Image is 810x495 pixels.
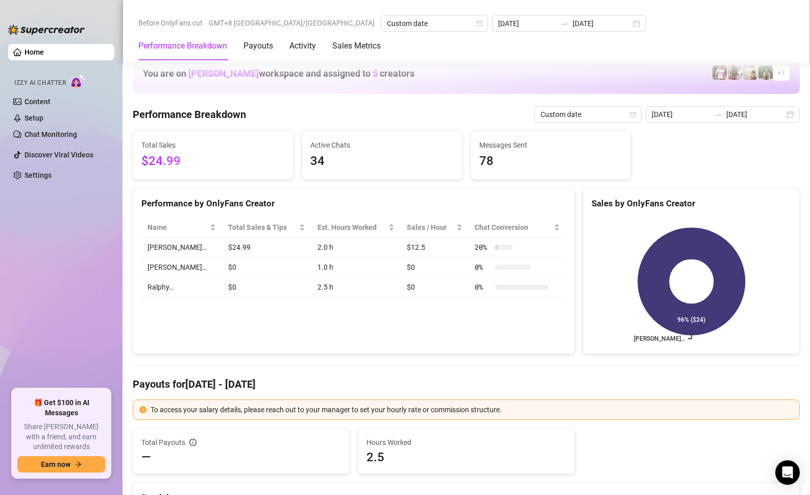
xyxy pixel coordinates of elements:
[573,18,631,29] input: End date
[133,107,246,122] h4: Performance Breakdown
[592,197,791,210] div: Sales by OnlyFans Creator
[714,110,722,119] span: to
[24,48,44,56] a: Home
[24,171,52,179] a: Settings
[401,257,469,277] td: $0
[311,257,401,277] td: 1.0 h
[24,130,77,138] a: Chat Monitoring
[17,456,105,473] button: Earn nowarrow-right
[714,110,722,119] span: swap-right
[652,109,710,120] input: Start date
[17,398,105,418] span: 🎁 Get $100 in AI Messages
[133,377,800,391] h4: Payouts for [DATE] - [DATE]
[151,404,793,415] div: To access your salary details, please reach out to your manager to set your hourly rate or commis...
[141,238,222,257] td: [PERSON_NAME]…
[310,152,454,171] span: 34
[560,19,569,28] span: to
[311,277,401,297] td: 2.5 h
[475,262,491,273] span: 0 %
[475,222,552,233] span: Chat Conversion
[387,16,482,31] span: Custom date
[41,460,70,468] span: Earn now
[24,114,43,122] a: Setup
[222,277,311,297] td: $0
[469,218,566,238] th: Chat Conversion
[141,449,151,465] span: —
[728,65,742,80] img: Nathaniel
[332,40,381,52] div: Sales Metrics
[141,139,285,151] span: Total Sales
[634,335,685,342] text: [PERSON_NAME]…
[366,437,566,448] span: Hours Worked
[373,68,378,79] span: 5
[141,257,222,277] td: [PERSON_NAME]…
[70,74,86,89] img: AI Chatter
[243,40,273,52] div: Payouts
[407,222,454,233] span: Sales / Hour
[24,98,51,106] a: Content
[560,19,569,28] span: swap-right
[366,449,566,465] span: 2.5
[475,281,491,293] span: 0 %
[289,40,316,52] div: Activity
[311,238,401,257] td: 2.0 h
[139,406,146,413] span: exclamation-circle
[475,242,491,253] span: 20 %
[310,139,454,151] span: Active Chats
[317,222,387,233] div: Est. Hours Worked
[222,257,311,277] td: $0
[401,218,469,238] th: Sales / Hour
[401,238,469,257] td: $12.5
[148,222,208,233] span: Name
[75,461,82,468] span: arrow-right
[14,78,66,88] span: Izzy AI Chatter
[498,18,556,29] input: Start date
[138,15,203,31] span: Before OnlyFans cut
[758,65,773,80] img: Nathaniel
[401,277,469,297] td: $0
[743,65,757,80] img: Ralphy
[141,218,222,238] th: Name
[141,437,185,448] span: Total Payouts
[209,15,375,31] span: GMT+8 [GEOGRAPHIC_DATA]/[GEOGRAPHIC_DATA]
[17,422,105,452] span: Share [PERSON_NAME] with a friend, and earn unlimited rewards
[479,139,623,151] span: Messages Sent
[143,68,414,79] h1: You are on workspace and assigned to creators
[228,222,297,233] span: Total Sales & Tips
[726,109,784,120] input: End date
[630,111,636,117] span: calendar
[222,238,311,257] td: $24.99
[138,40,227,52] div: Performance Breakdown
[24,151,93,159] a: Discover Viral Videos
[141,152,285,171] span: $24.99
[141,277,222,297] td: Ralphy…
[479,152,623,171] span: 78
[541,107,635,122] span: Custom date
[777,67,786,78] span: + 1
[8,25,85,35] img: logo-BBDzfeDw.svg
[476,20,482,27] span: calendar
[188,68,259,79] span: [PERSON_NAME]
[189,439,197,446] span: info-circle
[713,65,727,80] img: Hector
[141,197,566,210] div: Performance by OnlyFans Creator
[222,218,311,238] th: Total Sales & Tips
[775,460,800,485] div: Open Intercom Messenger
